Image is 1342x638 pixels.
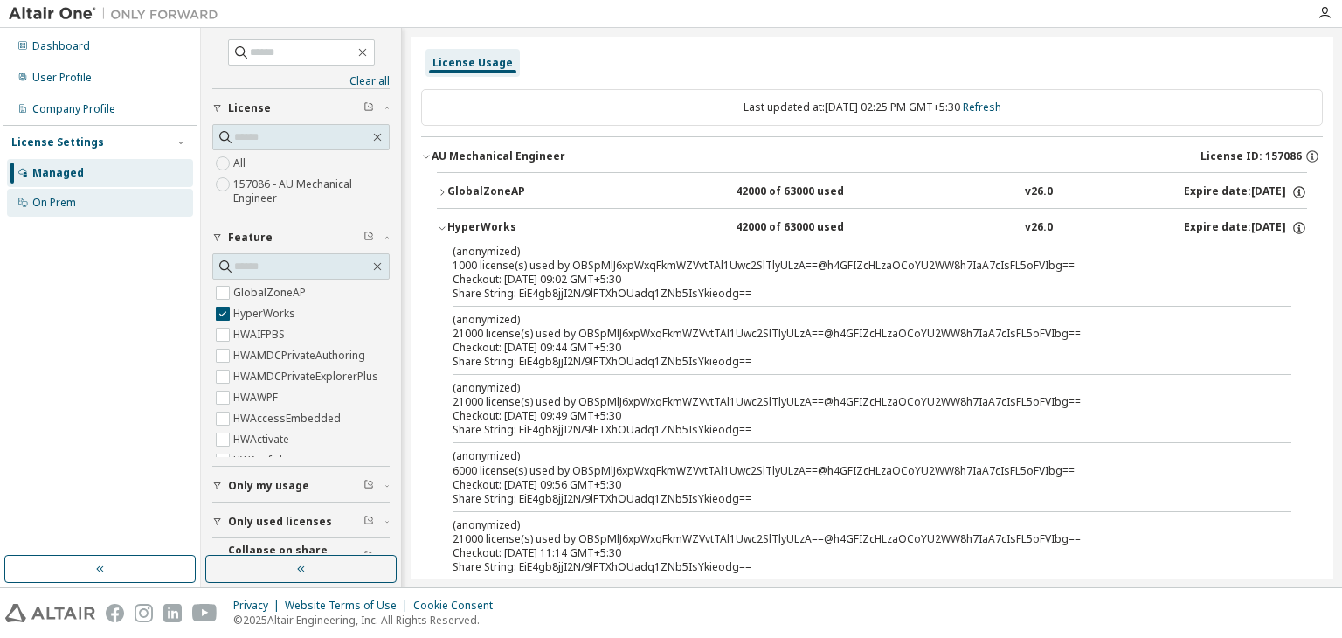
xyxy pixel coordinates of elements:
div: Dashboard [32,39,90,53]
img: altair_logo.svg [5,604,95,622]
div: Managed [32,166,84,180]
div: Share String: EiE4gb8jjI2N/9lFTXhOUadq1ZNb5IsYkieodg== [453,287,1249,301]
label: HWAMDCPrivateAuthoring [233,345,369,366]
div: v26.0 [1025,220,1053,236]
div: On Prem [32,196,76,210]
div: 21000 license(s) used by OBSpMlJ6xpWxqFkmWZVvtTAl1Uwc2SlTlyULzA==@h4GFIZcHLzaOCoYU2WW8h7IaA7cIsFL... [453,312,1249,341]
button: GlobalZoneAP42000 of 63000 usedv26.0Expire date:[DATE] [437,173,1307,212]
span: Clear filter [363,479,374,493]
div: Checkout: [DATE] 09:49 GMT+5:30 [453,409,1249,423]
div: License Usage [432,56,513,70]
div: Expire date: [DATE] [1184,220,1307,236]
p: (anonymized) [453,380,1249,395]
img: linkedin.svg [163,604,182,622]
label: 157086 - AU Mechanical Engineer [233,174,390,209]
img: Altair One [9,5,227,23]
div: Share String: EiE4gb8jjI2N/9lFTXhOUadq1ZNb5IsYkieodg== [453,492,1249,506]
div: Expire date: [DATE] [1184,184,1307,200]
span: Clear filter [363,101,374,115]
div: Checkout: [DATE] 11:14 GMT+5:30 [453,546,1249,560]
span: License [228,101,271,115]
span: License ID: 157086 [1200,149,1302,163]
div: Last updated at: [DATE] 02:25 PM GMT+5:30 [421,89,1323,126]
label: HWAMDCPrivateExplorerPlus [233,366,382,387]
span: Clear filter [363,551,374,565]
p: (anonymized) [453,244,1249,259]
div: 21000 license(s) used by OBSpMlJ6xpWxqFkmWZVvtTAl1Uwc2SlTlyULzA==@h4GFIZcHLzaOCoYU2WW8h7IaA7cIsFL... [453,380,1249,409]
div: Checkout: [DATE] 09:56 GMT+5:30 [453,478,1249,492]
label: HWAccessEmbedded [233,408,344,429]
label: HWAcufwh [233,450,289,471]
div: AU Mechanical Engineer [432,149,565,163]
div: 1000 license(s) used by OBSpMlJ6xpWxqFkmWZVvtTAl1Uwc2SlTlyULzA==@h4GFIZcHLzaOCoYU2WW8h7IaA7cIsFL5... [453,244,1249,273]
div: 42000 of 63000 used [736,220,893,236]
img: facebook.svg [106,604,124,622]
p: (anonymized) [453,448,1249,463]
img: youtube.svg [192,604,218,622]
span: Clear filter [363,515,374,529]
a: Refresh [963,100,1001,114]
div: HyperWorks [447,220,605,236]
label: All [233,153,249,174]
label: HWAIFPBS [233,324,288,345]
img: instagram.svg [135,604,153,622]
button: HyperWorks42000 of 63000 usedv26.0Expire date:[DATE] [437,209,1307,247]
div: Checkout: [DATE] 09:02 GMT+5:30 [453,273,1249,287]
div: Share String: EiE4gb8jjI2N/9lFTXhOUadq1ZNb5IsYkieodg== [453,423,1249,437]
p: (anonymized) [453,312,1249,327]
a: Clear all [212,74,390,88]
span: Collapse on share string [228,544,363,572]
div: Privacy [233,599,285,613]
div: Share String: EiE4gb8jjI2N/9lFTXhOUadq1ZNb5IsYkieodg== [453,560,1249,574]
div: User Profile [32,71,92,85]
label: HyperWorks [233,303,299,324]
span: Only used licenses [228,515,332,529]
div: Cookie Consent [413,599,503,613]
label: GlobalZoneAP [233,282,309,303]
button: Only my usage [212,467,390,505]
div: 21000 license(s) used by OBSpMlJ6xpWxqFkmWZVvtTAl1Uwc2SlTlyULzA==@h4GFIZcHLzaOCoYU2WW8h7IaA7cIsFL... [453,517,1249,546]
div: Checkout: [DATE] 09:44 GMT+5:30 [453,341,1249,355]
div: Share String: EiE4gb8jjI2N/9lFTXhOUadq1ZNb5IsYkieodg== [453,355,1249,369]
label: HWActivate [233,429,293,450]
button: AU Mechanical EngineerLicense ID: 157086 [421,137,1323,176]
p: © 2025 Altair Engineering, Inc. All Rights Reserved. [233,613,503,628]
div: 6000 license(s) used by OBSpMlJ6xpWxqFkmWZVvtTAl1Uwc2SlTlyULzA==@h4GFIZcHLzaOCoYU2WW8h7IaA7cIsFL5... [453,448,1249,477]
div: License Settings [11,135,104,149]
div: 42000 of 63000 used [736,184,893,200]
label: HWAWPF [233,387,281,408]
span: Feature [228,231,273,245]
span: Only my usage [228,479,309,493]
div: Company Profile [32,102,115,116]
button: Only used licenses [212,503,390,541]
div: v26.0 [1025,184,1053,200]
div: GlobalZoneAP [447,184,605,200]
span: Clear filter [363,231,374,245]
button: Feature [212,218,390,257]
p: (anonymized) [453,517,1249,532]
div: Website Terms of Use [285,599,413,613]
button: License [212,89,390,128]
